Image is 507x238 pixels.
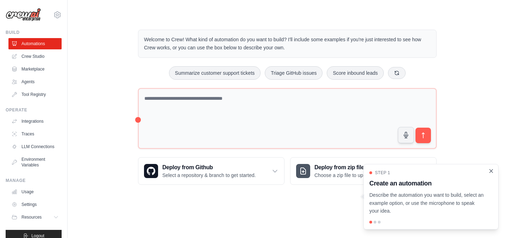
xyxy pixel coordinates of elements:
button: Close walkthrough [488,168,494,174]
a: Traces [8,128,62,140]
h3: Create an automation [369,178,484,188]
a: Settings [8,199,62,210]
a: Agents [8,76,62,87]
p: Welcome to Crew! What kind of automation do you want to build? I'll include some examples if you'... [144,36,431,52]
button: Summarize customer support tickets [169,66,261,80]
button: Resources [8,212,62,223]
p: Select a repository & branch to get started. [162,172,256,179]
img: Logo [6,8,41,22]
span: Resources [21,214,42,220]
h3: Deploy from zip file [314,163,374,172]
button: Score inbound leads [327,66,384,80]
h3: Deploy from Github [162,163,256,172]
a: Automations [8,38,62,49]
p: Choose a zip file to upload. [314,172,374,179]
a: Environment Variables [8,154,62,171]
a: Crew Studio [8,51,62,62]
div: Build [6,30,62,35]
a: Marketplace [8,63,62,75]
a: Usage [8,186,62,197]
p: Describe the automation you want to build, select an example option, or use the microphone to spe... [369,191,484,215]
button: Triage GitHub issues [265,66,323,80]
iframe: Chat Widget [472,204,507,238]
a: LLM Connections [8,141,62,152]
a: Integrations [8,116,62,127]
span: Step 1 [375,170,390,176]
div: Operate [6,107,62,113]
div: Manage [6,178,62,183]
a: Tool Registry [8,89,62,100]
